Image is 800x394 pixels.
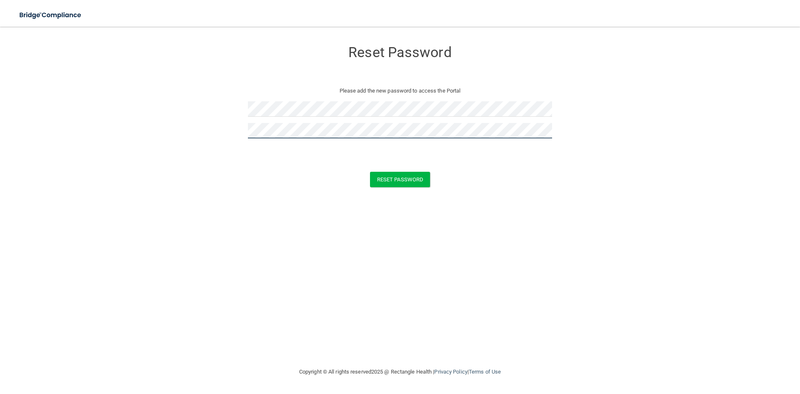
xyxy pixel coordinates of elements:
h3: Reset Password [248,45,552,60]
a: Terms of Use [469,369,501,375]
a: Privacy Policy [434,369,467,375]
iframe: Drift Widget Chat Controller [656,335,790,368]
p: Please add the new password to access the Portal [254,86,546,96]
button: Reset Password [370,172,430,187]
img: bridge_compliance_login_screen.278c3ca4.svg [12,7,89,24]
div: Copyright © All rights reserved 2025 @ Rectangle Health | | [248,359,552,385]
